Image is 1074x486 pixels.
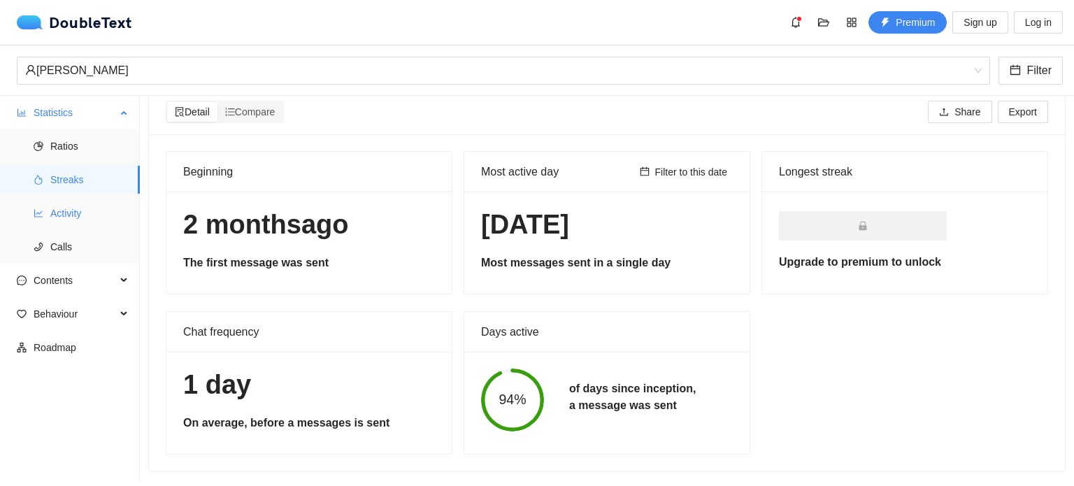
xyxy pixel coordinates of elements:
[880,17,890,29] span: thunderbolt
[183,255,435,271] h5: The first message was sent
[812,11,835,34] button: folder-open
[481,152,634,192] div: Most active day
[34,300,116,328] span: Behaviour
[481,255,733,271] h5: Most messages sent in a single day
[34,141,43,151] span: pie-chart
[998,57,1063,85] button: calendarFilter
[25,57,969,84] div: [PERSON_NAME]
[858,221,868,231] span: lock
[17,15,132,29] div: DoubleText
[25,64,36,76] span: user
[225,106,275,117] span: Compare
[1010,64,1021,78] span: calendar
[813,17,834,28] span: folder-open
[954,104,980,120] span: Share
[1025,15,1052,30] span: Log in
[785,17,806,28] span: bell
[183,415,435,431] h5: On average, before a messages is sent
[17,343,27,352] span: apartment
[939,107,949,118] span: upload
[779,254,1031,271] h5: Upgrade to premium to unlock
[998,101,1048,123] button: Export
[1014,11,1063,34] button: Log in
[779,163,1031,180] div: Longest streak
[841,17,862,28] span: appstore
[481,393,544,407] span: 94%
[928,101,991,123] button: uploadShare
[868,11,947,34] button: thunderboltPremium
[34,242,43,252] span: phone
[481,208,733,241] h1: [DATE]
[17,15,49,29] img: logo
[34,99,116,127] span: Statistics
[183,369,435,401] h1: 1 day
[17,108,27,117] span: bar-chart
[175,106,210,117] span: Detail
[634,164,733,180] button: calendarFilter to this date
[640,166,650,178] span: calendar
[225,107,235,117] span: ordered-list
[655,164,728,180] span: Filter to this date
[840,11,863,34] button: appstore
[17,309,27,319] span: heart
[34,334,129,362] span: Roadmap
[50,233,129,261] span: Calls
[481,312,733,352] div: Days active
[50,166,129,194] span: Streaks
[50,132,129,160] span: Ratios
[34,175,43,185] span: fire
[896,15,935,30] span: Premium
[183,312,435,352] div: Chat frequency
[1026,62,1052,79] span: Filter
[17,276,27,285] span: message
[34,266,116,294] span: Contents
[952,11,1008,34] button: Sign up
[50,199,129,227] span: Activity
[1009,104,1037,120] span: Export
[175,107,185,117] span: file-search
[183,208,435,241] h1: 2 months ago
[964,15,996,30] span: Sign up
[569,380,696,414] h5: of days since inception, a message was sent
[34,208,43,218] span: line-chart
[183,152,435,192] div: Beginning
[785,11,807,34] button: bell
[25,57,982,84] span: Axel
[17,15,132,29] a: logoDoubleText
